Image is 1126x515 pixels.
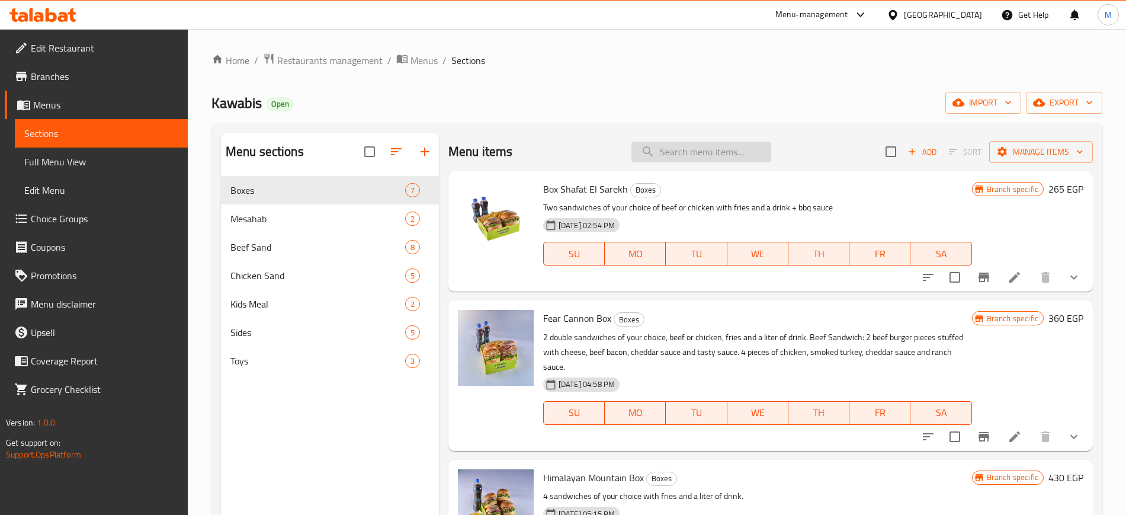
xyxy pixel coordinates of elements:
a: Edit menu item [1008,270,1022,284]
span: TU [671,404,722,421]
span: Select to update [942,424,967,449]
nav: Menu sections [221,171,439,380]
button: Add [903,143,941,161]
p: Two sandwiches of your choice of beef or chicken with fries and a drink + bbq sauce [543,200,972,215]
span: Boxes [647,472,676,485]
div: Boxes [614,312,644,327]
span: Toys [230,354,405,368]
button: Branch-specific-item [970,263,998,292]
span: Boxes [614,313,644,327]
a: Edit Menu [15,176,188,204]
a: Restaurants management [263,53,383,68]
button: SA [910,401,971,425]
span: Select section first [941,143,989,161]
span: Branches [31,69,178,84]
div: items [405,268,420,283]
h2: Menu items [448,143,513,161]
button: delete [1031,263,1060,292]
span: Version: [6,415,35,430]
div: Boxes [630,183,661,197]
div: Boxes [646,472,677,486]
button: SA [910,242,971,266]
h6: 360 EGP [1048,310,1083,327]
span: Mesahab [230,212,405,226]
a: Grocery Checklist [5,375,188,404]
h6: 430 EGP [1048,469,1083,486]
button: MO [605,401,666,425]
div: Toys3 [221,347,439,375]
button: MO [605,242,666,266]
svg: Show Choices [1067,430,1081,444]
input: search [631,142,771,162]
span: 7 [406,185,419,196]
span: Upsell [31,325,178,340]
a: Coupons [5,233,188,261]
div: Beef Sand [230,240,405,254]
div: Kids Meal2 [221,290,439,318]
div: items [405,354,420,368]
a: Choice Groups [5,204,188,233]
span: Restaurants management [277,53,383,68]
span: Boxes [230,183,405,197]
span: Promotions [31,268,178,283]
span: MO [609,404,661,421]
button: WE [727,242,788,266]
span: Open [267,99,294,109]
div: Sides [230,325,405,340]
span: Coupons [31,240,178,254]
div: Chicken Sand [230,268,405,283]
a: Home [211,53,249,68]
span: FR [854,404,906,421]
a: Upsell [5,318,188,347]
span: Coverage Report [31,354,178,368]
svg: Show Choices [1067,270,1081,284]
button: SU [543,242,605,266]
span: WE [732,245,784,263]
div: items [405,183,420,197]
button: delete [1031,423,1060,451]
button: Add section [410,137,439,166]
button: Branch-specific-item [970,423,998,451]
span: Add item [903,143,941,161]
button: show more [1060,263,1088,292]
img: Box Shafat El Sarekh [458,181,534,257]
button: FR [849,401,910,425]
span: Branch specific [982,313,1043,324]
li: / [387,53,392,68]
button: TU [666,401,727,425]
a: Menus [396,53,438,68]
span: Edit Menu [24,183,178,197]
div: Sides5 [221,318,439,347]
button: FR [849,242,910,266]
div: Kids Meal [230,297,405,311]
div: items [405,240,420,254]
button: WE [727,401,788,425]
button: SU [543,401,605,425]
button: sort-choices [914,423,942,451]
span: 8 [406,242,419,253]
a: Edit Restaurant [5,34,188,62]
span: SA [915,245,967,263]
span: 2 [406,299,419,310]
a: Support.OpsPlatform [6,447,81,462]
span: SU [548,245,600,263]
span: 5 [406,327,419,338]
h6: 265 EGP [1048,181,1083,197]
p: 2 double sandwiches of your choice, beef or chicken, fries and a liter of drink. Beef Sandwich: 2... [543,330,972,375]
span: Menu disclaimer [31,297,178,311]
span: WE [732,404,784,421]
p: 4 sandwiches of your choice with fries and a liter of drink. [543,489,972,504]
span: [DATE] 04:58 PM [554,379,620,390]
button: import [945,92,1021,114]
span: Manage items [999,145,1083,159]
span: Select all sections [357,139,382,164]
span: 3 [406,356,419,367]
button: TU [666,242,727,266]
a: Menus [5,91,188,119]
a: Edit menu item [1008,430,1022,444]
span: 1.0.0 [37,415,55,430]
span: export [1035,95,1093,110]
div: Menu-management [775,8,848,22]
